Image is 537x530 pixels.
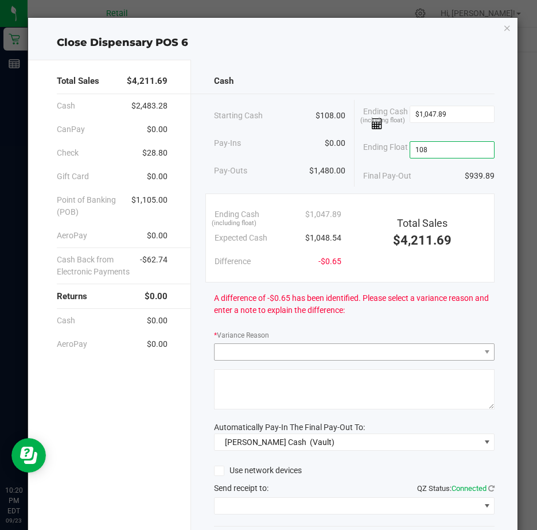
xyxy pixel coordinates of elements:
span: $108.00 [316,110,345,122]
span: (including float) [212,219,256,229]
span: $1,480.00 [309,165,345,177]
span: Ending Cash [363,106,410,130]
span: Ending Cash [215,208,259,220]
span: Pay-Outs [214,165,247,177]
span: $0.00 [147,123,168,136]
span: $939.89 [465,170,495,182]
span: Point of Banking (POB) [57,194,132,218]
span: $1,105.00 [131,194,168,218]
span: Ending Float [363,141,408,158]
span: $0.00 [147,315,168,327]
span: $28.80 [142,147,168,159]
span: Gift Card [57,171,89,183]
span: Cash Back from Electronic Payments [57,254,141,278]
span: Difference [215,256,251,268]
span: Cash [214,75,234,88]
span: $4,211.69 [393,233,452,247]
span: Total Sales [397,217,447,229]
span: $0.00 [147,230,168,242]
label: Use network devices [214,465,302,477]
span: $0.00 [147,171,168,183]
iframe: Resource center [11,438,46,473]
span: $0.00 [145,290,168,303]
span: $2,483.28 [131,100,168,112]
span: $0.00 [325,137,345,149]
span: Final Pay-Out [363,170,411,182]
span: $4,211.69 [127,75,168,88]
span: Total Sales [57,75,99,88]
span: AeroPay [57,230,87,242]
span: [PERSON_NAME] Cash [225,438,306,447]
span: CanPay [57,123,85,136]
span: QZ Status: [417,484,495,493]
span: $0.00 [147,338,168,350]
span: Expected Cash [215,232,267,244]
span: Connected [452,484,487,493]
span: $1,047.89 [305,208,341,220]
label: Variance Reason [214,330,269,341]
span: Check [57,147,79,159]
span: Starting Cash [214,110,263,122]
div: Close Dispensary POS 6 [28,35,518,51]
span: Send receipt to: [214,483,268,493]
div: Returns [57,284,168,309]
span: $1,048.54 [305,232,341,244]
span: A difference of -$0.65 has been identified. Please select a variance reason and enter a note to e... [214,292,495,316]
span: (Vault) [310,438,334,447]
span: Cash [57,100,75,112]
span: Automatically Pay-In The Final Pay-Out To: [214,423,365,432]
span: -$62.74 [140,254,168,278]
span: (including float) [360,116,405,126]
span: Cash [57,315,75,327]
span: AeroPay [57,338,87,350]
span: Pay-Ins [214,137,241,149]
span: -$0.65 [318,256,341,268]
